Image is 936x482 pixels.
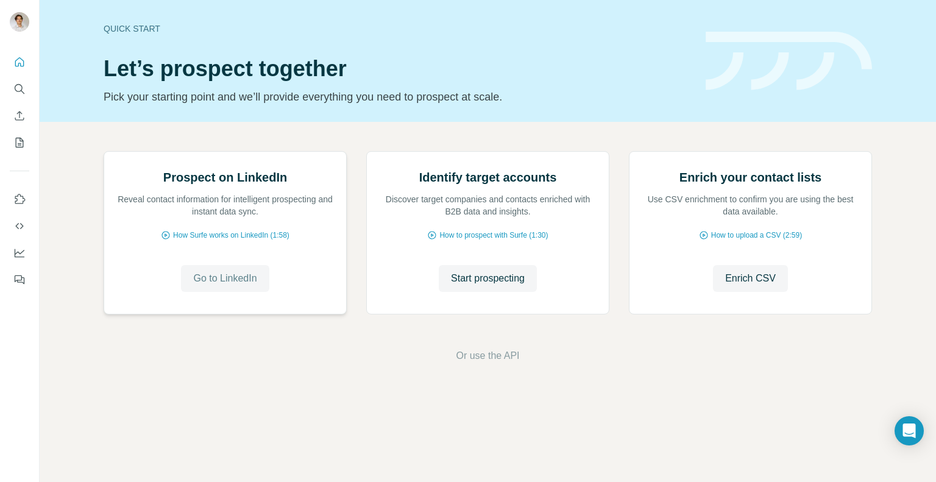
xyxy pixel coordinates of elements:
[379,193,597,218] p: Discover target companies and contacts enriched with B2B data and insights.
[456,349,519,363] button: Or use the API
[10,215,29,237] button: Use Surfe API
[10,269,29,291] button: Feedback
[713,265,788,292] button: Enrich CSV
[439,265,537,292] button: Start prospecting
[895,416,924,445] div: Open Intercom Messenger
[10,51,29,73] button: Quick start
[104,57,691,81] h1: Let’s prospect together
[439,230,548,241] span: How to prospect with Surfe (1:30)
[642,193,859,218] p: Use CSV enrichment to confirm you are using the best data available.
[173,230,289,241] span: How Surfe works on LinkedIn (1:58)
[193,271,257,286] span: Go to LinkedIn
[181,265,269,292] button: Go to LinkedIn
[163,169,287,186] h2: Prospect on LinkedIn
[451,271,525,286] span: Start prospecting
[10,105,29,127] button: Enrich CSV
[706,32,872,91] img: banner
[10,12,29,32] img: Avatar
[116,193,334,218] p: Reveal contact information for intelligent prospecting and instant data sync.
[725,271,776,286] span: Enrich CSV
[679,169,821,186] h2: Enrich your contact lists
[10,78,29,100] button: Search
[10,188,29,210] button: Use Surfe on LinkedIn
[711,230,802,241] span: How to upload a CSV (2:59)
[419,169,557,186] h2: Identify target accounts
[10,242,29,264] button: Dashboard
[104,88,691,105] p: Pick your starting point and we’ll provide everything you need to prospect at scale.
[104,23,691,35] div: Quick start
[10,132,29,154] button: My lists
